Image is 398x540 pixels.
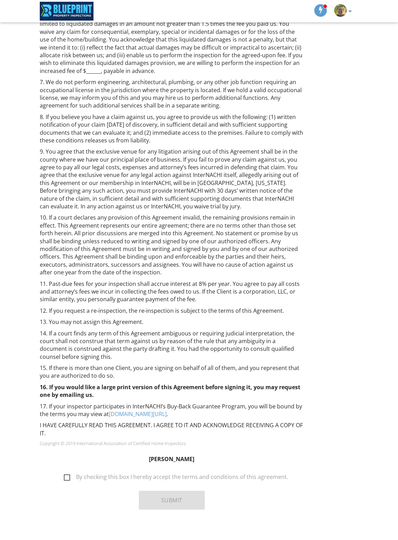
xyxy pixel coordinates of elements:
p: 12. If you request a re-inspection, the re-inspection is subject to the terms of this Agreement. [40,307,304,315]
p: 7. We do not perform engineering, architectural, plumbing, or any other job function requiring an... [40,78,304,110]
p: 13. You may not assign this Agreement. [40,318,304,326]
p: 14. If a court finds any term of this Agreement ambiguous or requiring judicial interpretation, t... [40,330,304,361]
strong: [PERSON_NAME] [149,455,194,463]
p: I HAVE CAREFULLY READ THIS AGREEMENT. I AGREE TO IT AND ACKNOWLEDGE RECEIVING A COPY OF IT. [40,421,304,437]
p: 16. If you would like a large print version of this Agreement before signing it, you may request ... [40,383,304,399]
p: 9. You agree that the exclusive venue for any litigation arising out of this Agreement shall be i... [40,148,304,210]
p: Copyright © 2019 International Association of Certified Home Inspectors [40,441,304,446]
img: img_7245.jpeg [334,4,347,17]
p: 6. We assume no liability for the cost of repair or replacement of unreported defects, either cur... [40,5,304,75]
p: 8. If you believe you have a claim against us, you agree to provide us with the following: (1) wr... [40,113,304,145]
p: 15. If there is more than one Client, you are signing on behalf of all of them, and you represent... [40,364,304,380]
a: [DOMAIN_NAME][URL] [109,410,167,418]
button: Submit [139,491,205,510]
label: By checking this box I hereby accept the terms and conditions of this agreement. [64,474,288,482]
img: BLUEPRINT PROPERTY INSPECTIONS [40,2,93,21]
p: 11. Past-due fees for your inspection shall accrue interest at 8% per year. You agree to pay all ... [40,280,304,303]
p: 17. If your inspector participates in InterNACHI’s Buy-Back Guarantee Program, you will be bound ... [40,402,304,418]
p: 10. If a court declares any provision of this Agreement invalid, the remaining provisions remain ... [40,214,304,276]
